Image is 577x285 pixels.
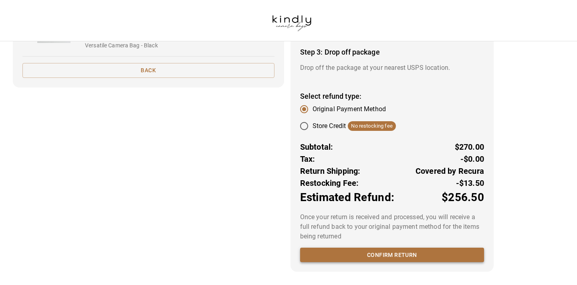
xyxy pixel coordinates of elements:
span: No restocking fee [348,122,396,130]
img: kindlycamerabags.myshopify.com-b37650f6-6cf4-42a0-a808-989f93ebecdf [261,3,322,38]
p: Tax: [300,153,315,165]
p: Restocking Fee: [300,177,359,189]
p: -$0.00 [460,153,484,165]
p: Drop off the package at your nearest USPS location. [300,63,484,73]
p: Subtotal: [300,141,333,153]
div: Store Credit [313,121,396,131]
p: Return Shipping: [300,165,361,177]
p: Estimated Refund: [300,189,394,206]
span: Original Payment Method [313,104,386,114]
p: $256.50 [442,189,484,206]
h4: Select refund type: [300,92,484,101]
p: Once your return is received and processed, you will receive a full refund back to your original ... [300,212,484,241]
p: The [PERSON_NAME] - Full Size Versatile Camera Bag - Black [85,33,173,50]
p: -$13.50 [456,177,484,189]
p: Covered by Recura [416,165,484,177]
p: $270.00 [455,141,484,153]
button: Confirm return [300,248,484,263]
h4: Step 3: Drop off package [300,48,484,57]
button: Back [22,63,274,78]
